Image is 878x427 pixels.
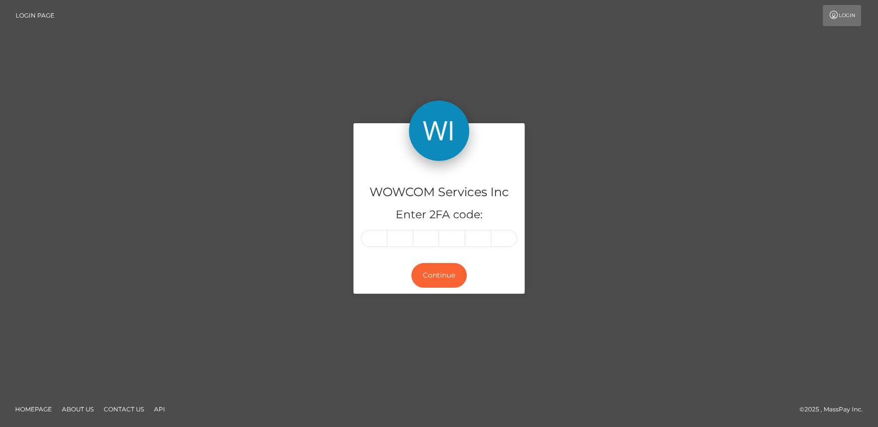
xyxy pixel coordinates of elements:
a: About Us [58,401,98,417]
h4: WOWCOM Services Inc [361,184,517,201]
div: © 2025 , MassPay Inc. [799,404,870,415]
a: Homepage [11,401,56,417]
button: Continue [411,263,467,288]
a: Login [823,5,861,26]
img: WOWCOM Services Inc [409,101,469,161]
a: API [150,401,169,417]
a: Login Page [16,5,54,26]
h5: Enter 2FA code: [361,207,517,223]
a: Contact Us [100,401,148,417]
